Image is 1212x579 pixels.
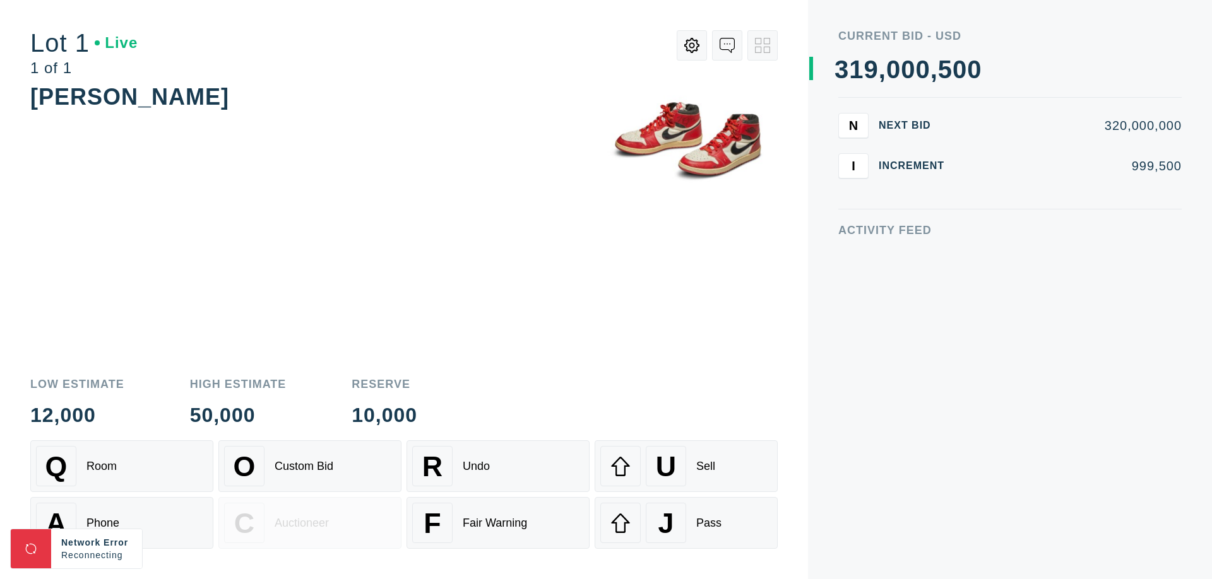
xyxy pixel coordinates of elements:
div: 320,000,000 [965,119,1182,132]
div: 9 [864,57,879,82]
div: Next Bid [879,120,954,131]
div: Fair Warning [463,517,527,530]
div: Sell [696,460,715,473]
button: I [838,153,869,178]
div: Phone [86,517,119,530]
div: Custom Bid [275,460,333,473]
div: 3 [835,57,849,82]
button: APhone [30,497,213,549]
button: FFair Warning [407,497,590,549]
div: 0 [967,57,982,82]
div: 0 [901,57,915,82]
div: 12,000 [30,405,124,425]
div: 0 [886,57,901,82]
span: O [234,450,256,482]
div: 50,000 [190,405,287,425]
button: JPass [595,497,778,549]
div: 0 [953,57,967,82]
div: Reserve [352,378,417,390]
button: N [838,113,869,138]
div: Low Estimate [30,378,124,390]
div: Current Bid - USD [838,30,1182,42]
div: Network Error [61,536,132,549]
div: Activity Feed [838,225,1182,236]
div: Auctioneer [275,517,329,530]
div: Lot 1 [30,30,138,56]
div: High Estimate [190,378,287,390]
div: 0 [915,57,930,82]
div: 5 [938,57,953,82]
button: USell [595,440,778,492]
div: [PERSON_NAME] [30,84,229,110]
span: J [658,507,674,539]
span: Q [45,450,68,482]
div: Live [95,35,138,50]
div: Pass [696,517,722,530]
div: Undo [463,460,490,473]
div: 999,500 [965,160,1182,172]
button: QRoom [30,440,213,492]
span: F [424,507,441,539]
div: , [879,57,886,309]
span: A [46,507,66,539]
div: , [930,57,938,309]
div: Increment [879,161,954,171]
span: U [656,450,676,482]
div: Reconnecting [61,549,132,561]
button: CAuctioneer [218,497,401,549]
button: RUndo [407,440,590,492]
span: I [852,158,855,173]
span: R [422,450,443,482]
div: 1 of 1 [30,61,138,76]
div: Room [86,460,117,473]
div: 1 [849,57,864,82]
span: C [234,507,254,539]
button: OCustom Bid [218,440,401,492]
span: N [849,118,858,132]
div: 10,000 [352,405,417,425]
